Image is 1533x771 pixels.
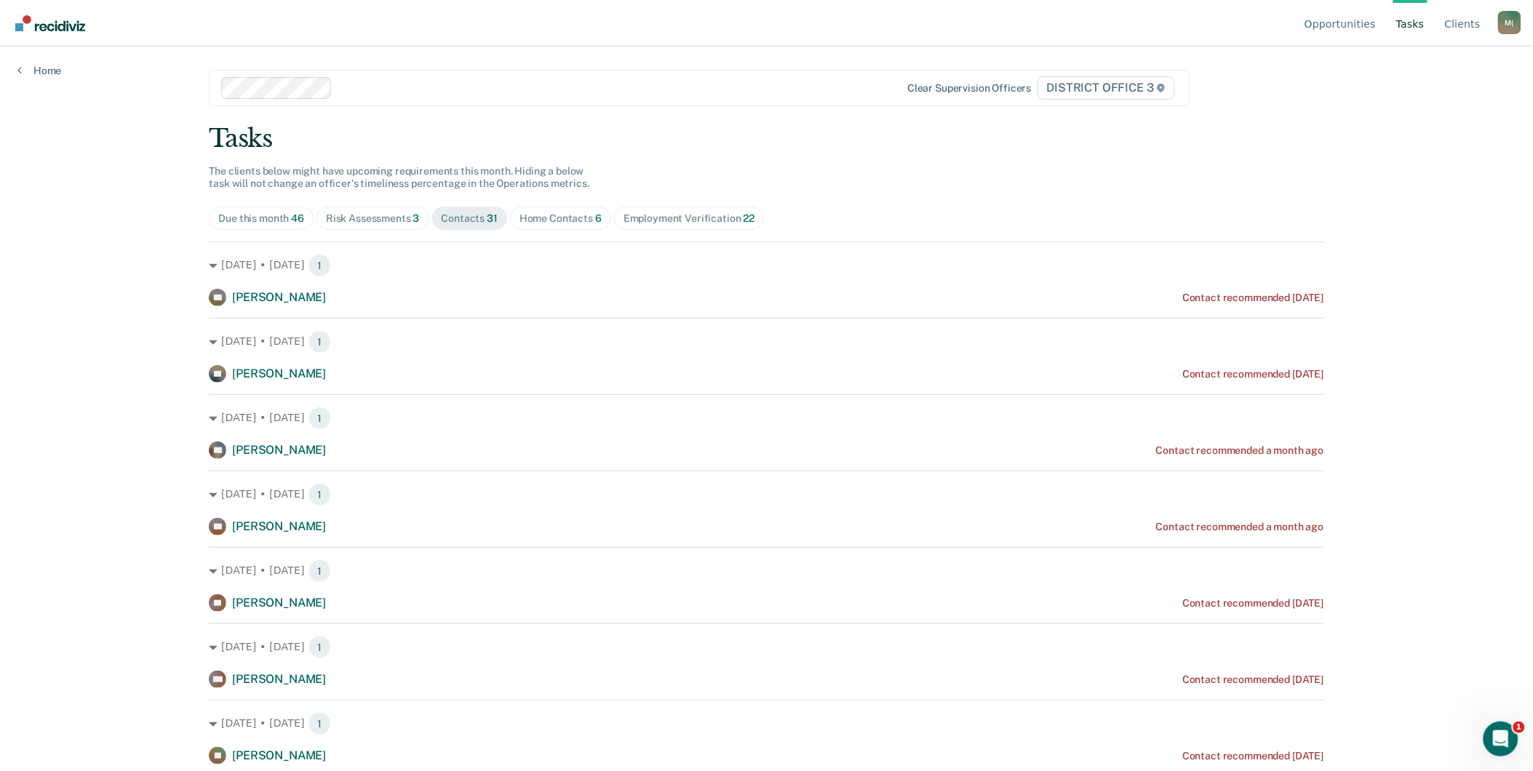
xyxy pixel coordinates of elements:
[624,212,754,225] div: Employment Verification
[209,712,1323,735] div: [DATE] • [DATE] 1
[291,212,304,224] span: 46
[308,483,332,506] span: 1
[1038,76,1175,100] span: DISTRICT OFFICE 3
[232,748,326,762] span: [PERSON_NAME]
[1498,11,1521,34] div: M (
[1156,444,1324,457] div: Contact recommended a month ago
[907,82,1031,95] div: Clear supervision officers
[326,212,420,225] div: Risk Assessments
[232,443,326,457] span: [PERSON_NAME]
[232,290,326,304] span: [PERSON_NAME]
[487,212,498,224] span: 31
[209,124,1323,153] div: Tasks
[308,407,332,430] span: 1
[519,212,602,225] div: Home Contacts
[1182,292,1323,304] div: Contact recommended [DATE]
[17,64,61,77] a: Home
[413,212,420,224] span: 3
[1484,722,1518,756] iframe: Intercom live chat
[442,212,498,225] div: Contacts
[209,483,1323,506] div: [DATE] • [DATE] 1
[308,712,332,735] span: 1
[218,212,304,225] div: Due this month
[308,636,332,659] span: 1
[232,367,326,380] span: [PERSON_NAME]
[308,330,332,353] span: 1
[209,330,1323,353] div: [DATE] • [DATE] 1
[1182,597,1323,610] div: Contact recommended [DATE]
[209,636,1323,659] div: [DATE] • [DATE] 1
[15,15,85,31] img: Recidiviz
[209,165,589,189] span: The clients below might have upcoming requirements this month. Hiding a below task will not chang...
[209,407,1323,430] div: [DATE] • [DATE] 1
[308,254,332,277] span: 1
[308,559,332,583] span: 1
[1182,368,1323,380] div: Contact recommended [DATE]
[1182,750,1323,762] div: Contact recommended [DATE]
[1156,521,1324,533] div: Contact recommended a month ago
[232,519,326,533] span: [PERSON_NAME]
[744,212,755,224] span: 22
[209,254,1323,277] div: [DATE] • [DATE] 1
[595,212,602,224] span: 6
[232,596,326,610] span: [PERSON_NAME]
[209,559,1323,583] div: [DATE] • [DATE] 1
[1498,11,1521,34] button: Profile dropdown button
[1513,722,1525,733] span: 1
[232,672,326,686] span: [PERSON_NAME]
[1182,674,1323,686] div: Contact recommended [DATE]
